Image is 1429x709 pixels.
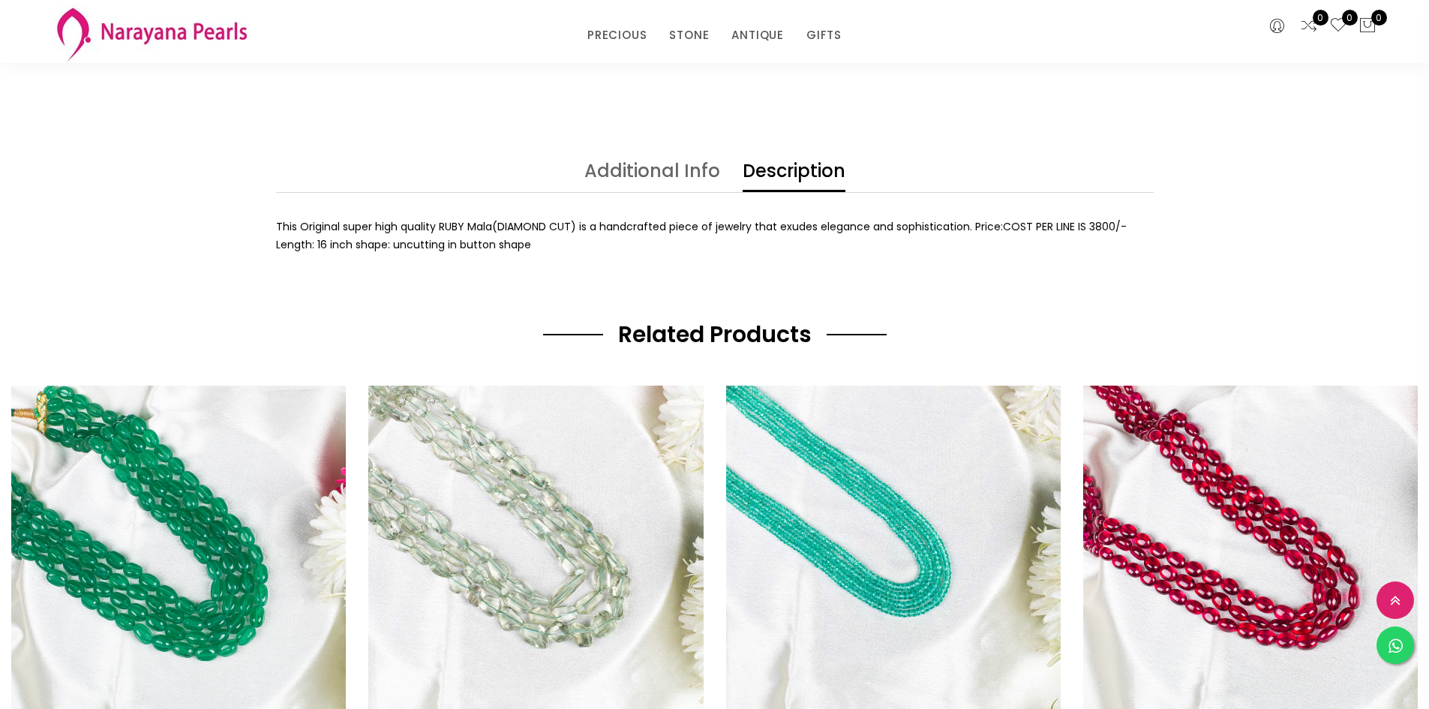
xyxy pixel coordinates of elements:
span: 0 [1342,10,1358,26]
a: STONE [669,24,709,47]
div: This Original super high quality RUBY Mala(DIAMOND CUT) is a handcrafted piece of jewelry that ex... [276,218,1154,254]
a: Additional Info [584,162,720,192]
a: Description [743,162,845,192]
span: 0 [1313,10,1328,26]
a: ANTIQUE [731,24,784,47]
span: 0 [1371,10,1387,26]
a: PRECIOUS [587,24,647,47]
h2: Related Products [618,321,812,348]
a: 0 [1329,17,1347,36]
a: 0 [1300,17,1318,36]
a: GIFTS [806,24,842,47]
button: 0 [1358,17,1376,36]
